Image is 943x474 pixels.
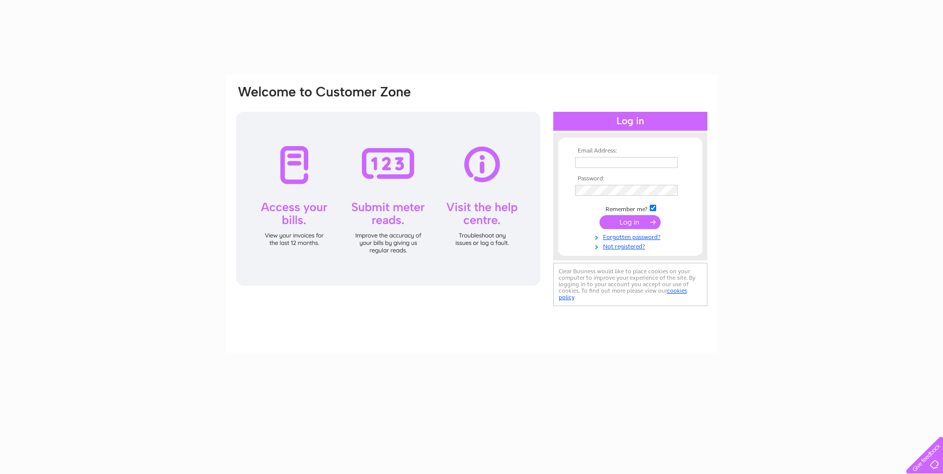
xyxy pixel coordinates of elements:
[573,148,688,155] th: Email Address:
[573,175,688,182] th: Password:
[575,232,688,241] a: Forgotten password?
[573,203,688,213] td: Remember me?
[600,215,661,229] input: Submit
[553,263,707,306] div: Clear Business would like to place cookies on your computer to improve your experience of the sit...
[575,241,688,250] a: Not registered?
[559,287,687,301] a: cookies policy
